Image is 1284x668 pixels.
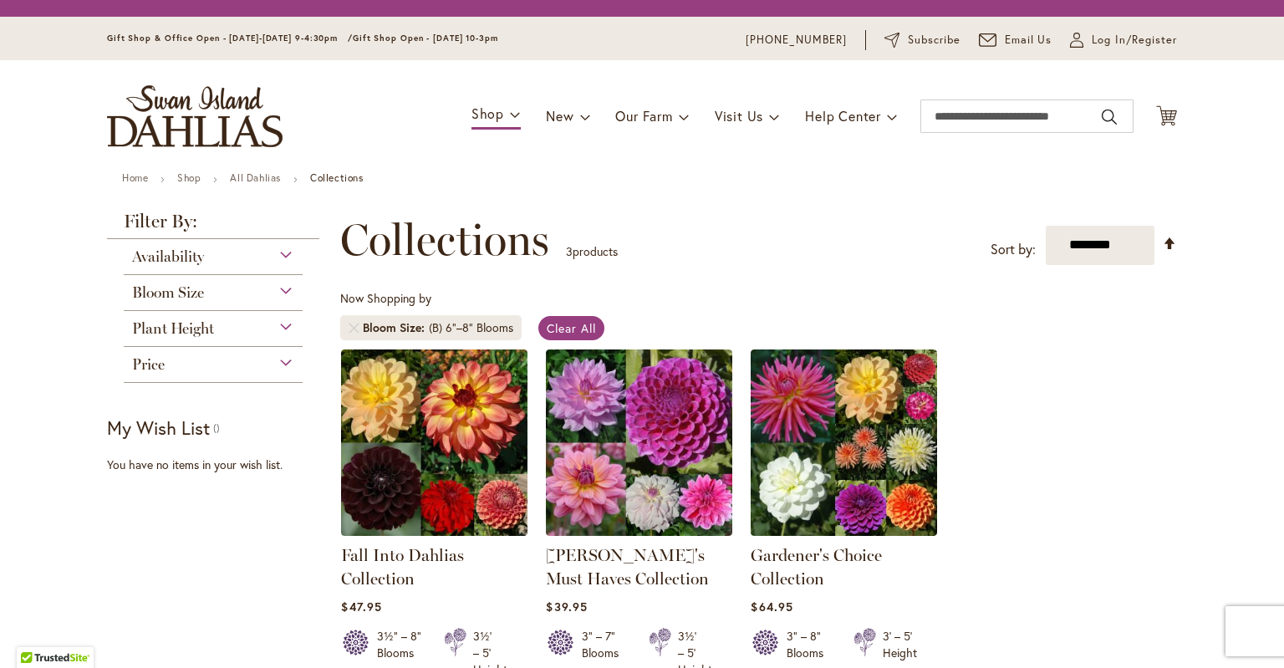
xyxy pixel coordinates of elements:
[615,107,672,125] span: Our Farm
[751,349,937,536] img: Gardener's Choice Collection
[1102,104,1117,130] button: Search
[715,107,763,125] span: Visit Us
[132,319,214,338] span: Plant Height
[471,105,504,122] span: Shop
[751,523,937,539] a: Gardener's Choice Collection
[349,323,359,333] a: Remove Bloom Size (B) 6"–8" Blooms
[177,171,201,184] a: Shop
[566,243,573,259] span: 3
[546,545,709,589] a: [PERSON_NAME]'s Must Haves Collection
[341,349,527,536] img: Fall Into Dahlias Collection
[538,316,604,340] a: Clear All
[107,456,330,473] div: You have no items in your wish list.
[805,107,881,125] span: Help Center
[107,212,319,239] strong: Filter By:
[546,107,573,125] span: New
[363,319,429,336] span: Bloom Size
[107,85,283,147] a: store logo
[883,628,917,661] div: 3' – 5' Height
[107,33,353,43] span: Gift Shop & Office Open - [DATE]-[DATE] 9-4:30pm /
[546,523,732,539] a: Heather's Must Haves Collection
[546,349,732,536] img: Heather's Must Haves Collection
[340,215,549,265] span: Collections
[991,234,1036,265] label: Sort by:
[884,32,960,48] a: Subscribe
[13,609,59,655] iframe: Launch Accessibility Center
[132,247,204,266] span: Availability
[979,32,1052,48] a: Email Us
[1005,32,1052,48] span: Email Us
[751,599,792,614] span: $64.95
[132,283,204,302] span: Bloom Size
[751,545,882,589] a: Gardener's Choice Collection
[341,599,381,614] span: $47.95
[1070,32,1177,48] a: Log In/Register
[546,599,587,614] span: $39.95
[230,171,281,184] a: All Dahlias
[566,238,618,265] p: products
[429,319,513,336] div: (B) 6"–8" Blooms
[787,628,833,661] div: 3" – 8" Blooms
[746,32,847,48] a: [PHONE_NUMBER]
[1092,32,1177,48] span: Log In/Register
[547,320,596,336] span: Clear All
[353,33,498,43] span: Gift Shop Open - [DATE] 10-3pm
[132,355,165,374] span: Price
[341,545,464,589] a: Fall Into Dahlias Collection
[122,171,148,184] a: Home
[310,171,364,184] strong: Collections
[908,32,960,48] span: Subscribe
[107,416,210,440] strong: My Wish List
[340,290,431,306] span: Now Shopping by
[341,523,527,539] a: Fall Into Dahlias Collection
